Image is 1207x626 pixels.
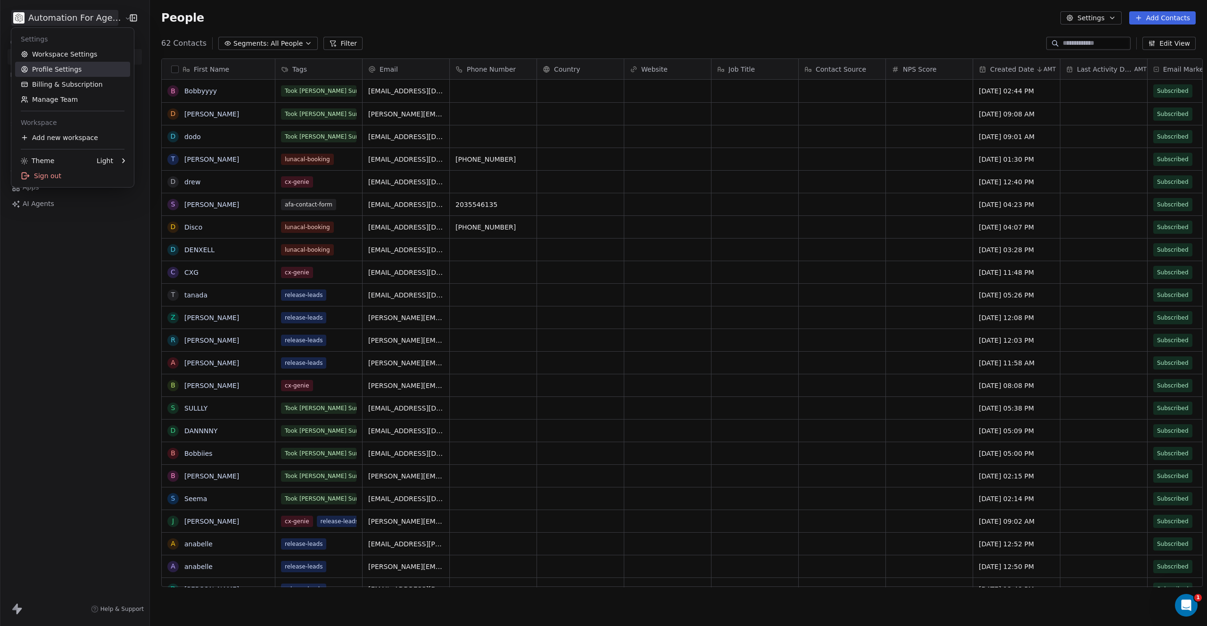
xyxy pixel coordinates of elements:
iframe: Intercom live chat [1175,594,1198,617]
div: Workspace [15,115,130,130]
div: Theme [21,156,54,165]
div: Sign out [15,168,130,183]
div: Light [97,156,113,165]
a: Billing & Subscription [15,77,130,92]
a: Manage Team [15,92,130,107]
a: Workspace Settings [15,47,130,62]
a: Profile Settings [15,62,130,77]
span: 1 [1194,594,1202,601]
div: Settings [15,32,130,47]
div: Add new workspace [15,130,130,145]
